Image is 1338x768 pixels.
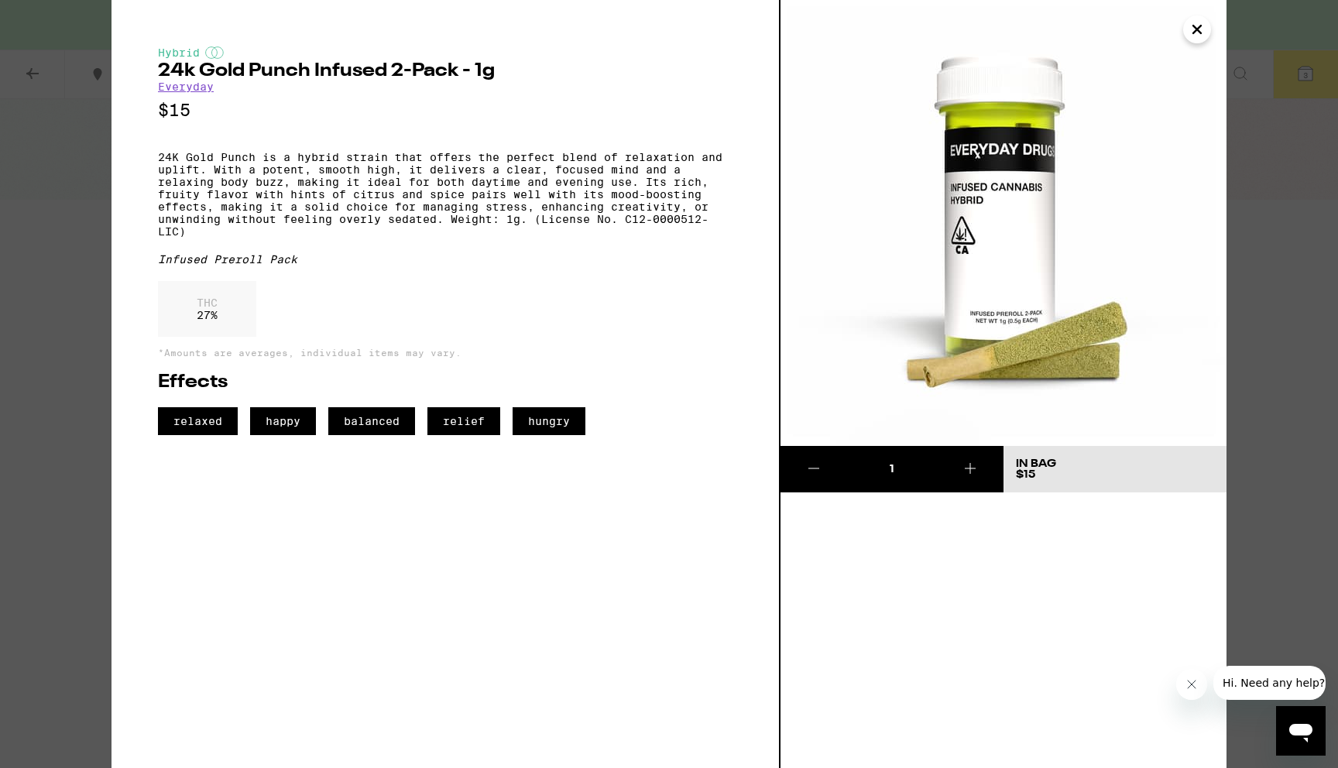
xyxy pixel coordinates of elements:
span: relief [427,407,500,435]
img: hybridColor.svg [205,46,224,59]
div: 1 [847,461,936,477]
span: $15 [1016,469,1035,480]
iframe: Button to launch messaging window [1276,706,1326,756]
a: Everyday [158,81,214,93]
p: THC [197,297,218,309]
button: In Bag$15 [1003,446,1226,492]
div: Hybrid [158,46,732,59]
div: Infused Preroll Pack [158,253,732,266]
div: In Bag [1016,458,1056,469]
button: Close [1183,15,1211,43]
span: happy [250,407,316,435]
span: hungry [513,407,585,435]
span: balanced [328,407,415,435]
iframe: Message from company [1213,666,1326,700]
h2: 24k Gold Punch Infused 2-Pack - 1g [158,62,732,81]
iframe: Close message [1176,669,1207,700]
p: $15 [158,101,732,120]
p: *Amounts are averages, individual items may vary. [158,348,732,358]
p: 24K Gold Punch is a hybrid strain that offers the perfect blend of relaxation and uplift. With a ... [158,151,732,238]
h2: Effects [158,373,732,392]
div: 27 % [158,281,256,337]
span: relaxed [158,407,238,435]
